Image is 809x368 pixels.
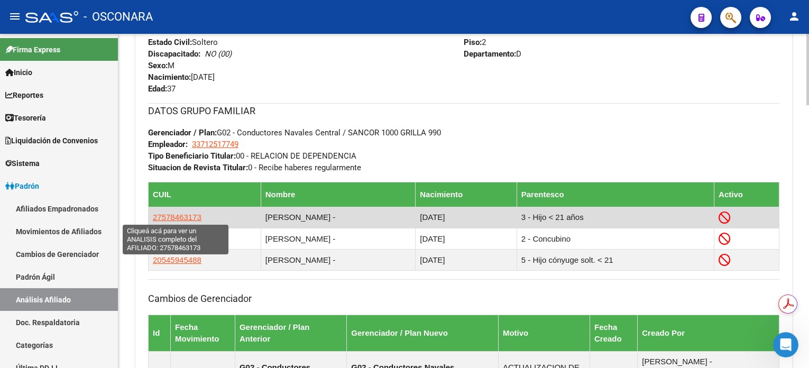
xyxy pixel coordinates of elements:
[416,250,517,271] td: [DATE]
[171,315,235,352] th: Fecha Movimiento
[5,158,40,169] span: Sistema
[5,67,32,78] span: Inicio
[149,315,171,352] th: Id
[517,250,714,271] td: 5 - Hijo cónyuge solt. < 21
[464,26,484,35] strong: Calle:
[464,49,521,59] span: D
[5,44,60,56] span: Firma Express
[464,26,562,35] span: MZA EDIFICIO L 10 32
[261,250,416,271] td: [PERSON_NAME] -
[5,180,39,192] span: Padrón
[148,84,176,94] span: 37
[153,255,201,264] span: 20545945488
[517,207,714,228] td: 3 - Hijo < 21 años
[148,151,236,161] strong: Tipo Beneficiario Titular:
[416,207,517,228] td: [DATE]
[416,228,517,250] td: [DATE]
[192,140,238,149] span: 33712517749
[148,104,779,118] h3: DATOS GRUPO FAMILIAR
[148,291,779,306] h3: Cambios de Gerenciador
[517,228,714,250] td: 2 - Concubino
[205,49,232,59] i: NO (00)
[148,128,441,137] span: G02 - Conductores Navales Central / SANCOR 1000 GRILLA 990
[148,163,248,172] strong: Situacion de Revista Titular:
[148,49,200,59] strong: Discapacitado:
[235,315,346,352] th: Gerenciador / Plan Anterior
[148,72,215,82] span: [DATE]
[5,112,46,124] span: Tesorería
[84,5,153,29] span: - OSCONARA
[148,72,191,82] strong: Nacimiento:
[773,332,798,357] iframe: Intercom live chat
[148,151,356,161] span: 00 - RELACION DE DEPENDENCIA
[148,128,217,137] strong: Gerenciador / Plan:
[148,163,361,172] span: 0 - Recibe haberes regularmente
[638,315,779,352] th: Creado Por
[153,234,201,243] span: 23398122224
[416,182,517,207] th: Nacimiento
[261,207,416,228] td: [PERSON_NAME] -
[149,182,261,207] th: CUIL
[464,38,486,47] span: 2
[148,26,191,35] strong: Parentesco:
[5,89,43,101] span: Reportes
[153,213,201,222] span: 27578463173
[148,38,192,47] strong: Estado Civil:
[5,135,98,146] span: Liquidación de Convenios
[464,38,482,47] strong: Piso:
[148,61,168,70] strong: Sexo:
[261,182,416,207] th: Nombre
[347,315,499,352] th: Gerenciador / Plan Nuevo
[788,10,801,23] mat-icon: person
[8,10,21,23] mat-icon: menu
[148,61,174,70] span: M
[464,49,516,59] strong: Departamento:
[148,84,167,94] strong: Edad:
[148,38,218,47] span: Soltero
[714,182,779,207] th: Activo
[148,26,224,35] span: 0 - Titular
[517,182,714,207] th: Parentesco
[498,315,590,352] th: Motivo
[148,140,188,149] strong: Empleador:
[261,228,416,250] td: [PERSON_NAME] -
[590,315,637,352] th: Fecha Creado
